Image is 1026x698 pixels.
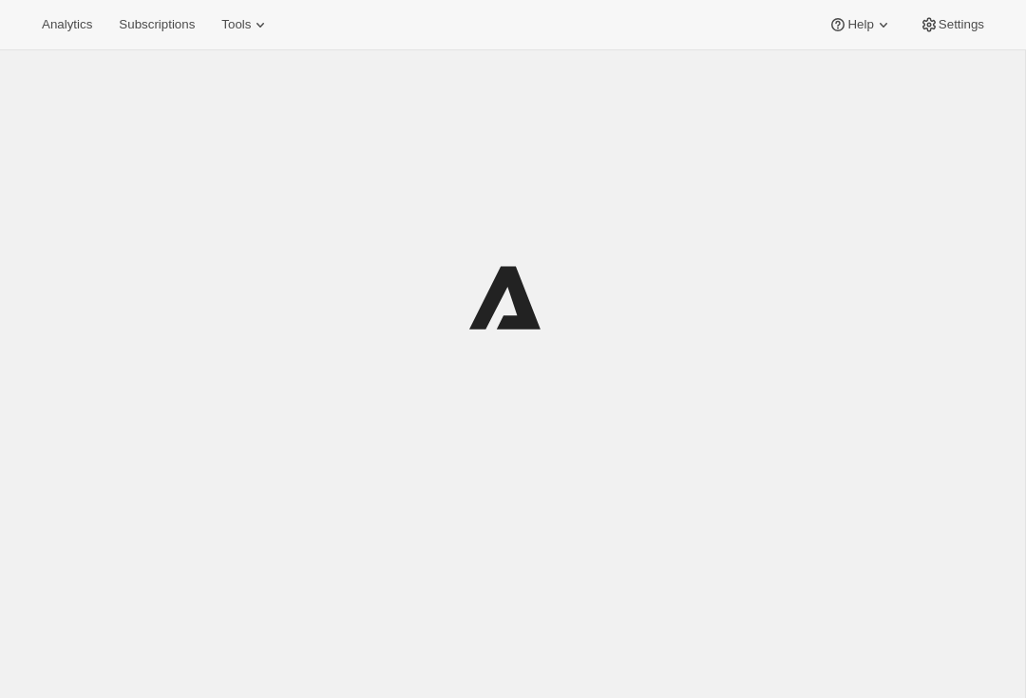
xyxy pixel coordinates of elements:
span: Settings [939,17,984,32]
span: Analytics [42,17,92,32]
button: Help [817,11,903,38]
button: Subscriptions [107,11,206,38]
button: Settings [908,11,996,38]
span: Subscriptions [119,17,195,32]
button: Analytics [30,11,104,38]
button: Tools [210,11,281,38]
span: Help [847,17,873,32]
span: Tools [221,17,251,32]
